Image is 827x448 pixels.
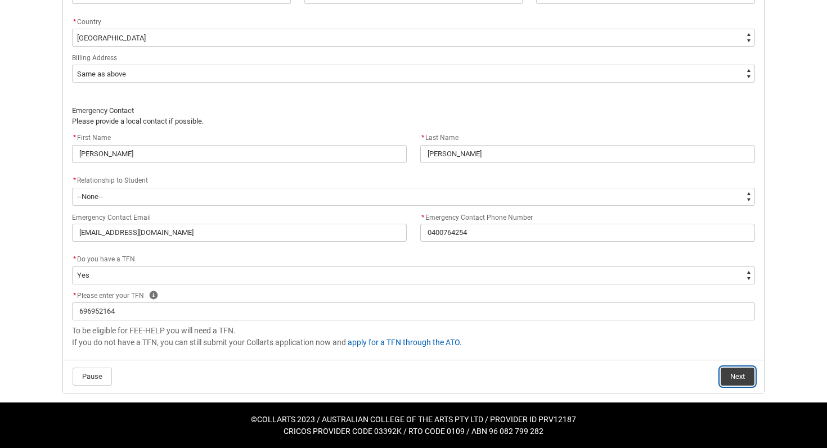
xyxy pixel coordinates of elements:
[421,134,424,142] abbr: required
[72,134,111,142] span: First Name
[421,214,424,221] abbr: required
[72,105,755,116] p: Emergency Contact
[73,134,76,142] abbr: required
[72,292,144,300] span: Please enter your TFN
[73,18,76,26] abbr: required
[420,134,459,142] span: Last Name
[73,368,112,386] button: Pause
[721,368,754,386] button: Next
[73,255,76,263] abbr: required
[72,116,755,127] p: Please provide a local contact if possible.
[77,177,148,184] span: Relationship to Student
[72,326,236,335] span: To be eligible for FEE-HELP you will need a TFN.
[72,210,155,223] label: Emergency Contact Email
[72,338,346,347] span: If you do not have a TFN, you can still submit your Collarts application now and
[348,338,462,347] a: apply for a TFN through the ATO.
[73,177,76,184] abbr: required
[77,255,135,263] span: Do you have a TFN
[420,210,537,223] label: Emergency Contact Phone Number
[72,224,407,242] input: you@example.com
[77,18,101,26] span: Country
[72,54,117,62] span: Billing Address
[73,292,76,300] abbr: required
